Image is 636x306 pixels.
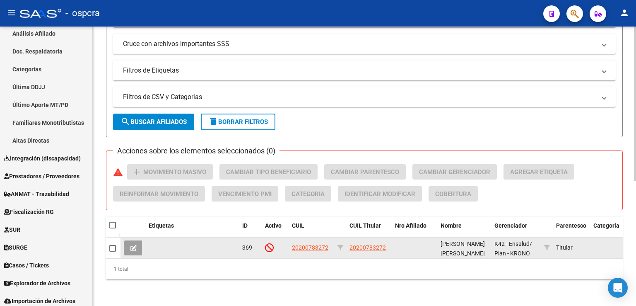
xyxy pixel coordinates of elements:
mat-panel-title: Filtros de CSV y Categorias [123,92,596,102]
button: Buscar Afiliados [113,114,194,130]
span: Borrar Filtros [208,118,268,126]
mat-expansion-panel-header: Filtros de CSV y Categorias [113,87,616,107]
span: Cambiar Parentesco [331,168,399,176]
mat-icon: search [120,117,130,126]
span: Agregar Etiqueta [510,168,568,176]
span: ANMAT - Trazabilidad [4,189,69,199]
mat-icon: warning [113,167,123,177]
mat-icon: delete [208,117,218,126]
span: Vencimiento PMI [218,190,272,198]
mat-expansion-panel-header: Filtros de Etiquetas [113,61,616,80]
span: Cambiar Tipo Beneficiario [226,168,311,176]
span: Categoria [593,222,619,229]
span: ID [242,222,248,229]
button: Categoria [285,186,331,202]
button: Cobertura [429,186,478,202]
span: Etiquetas [149,222,174,229]
span: Fiscalización RG [4,207,54,216]
button: Cambiar Tipo Beneficiario [219,164,318,180]
datatable-header-cell: Gerenciador [491,217,541,244]
span: Movimiento Masivo [143,168,206,176]
span: [PERSON_NAME] [PERSON_NAME] [441,240,485,257]
span: CUIL [292,222,304,229]
span: Reinformar Movimiento [120,190,198,198]
button: Vencimiento PMI [212,186,278,202]
span: Nro Afiliado [395,222,426,229]
button: Cambiar Gerenciador [412,164,497,180]
button: Cambiar Parentesco [324,164,406,180]
span: Titular [556,244,573,251]
mat-panel-title: Cruce con archivos importantes SSS [123,39,596,49]
mat-icon: person [619,8,629,18]
mat-icon: add [132,167,142,177]
span: / Plan - KRONO PLUS [494,240,532,266]
datatable-header-cell: Etiquetas [145,217,239,244]
span: Nombre [441,222,462,229]
span: Parentesco [556,222,586,229]
span: Casos / Tickets [4,261,49,270]
span: Cambiar Gerenciador [419,168,490,176]
span: - ospcra [65,4,100,22]
span: Prestadores / Proveedores [4,172,79,181]
datatable-header-cell: Categoria [590,217,623,244]
datatable-header-cell: ID [239,217,262,244]
button: Movimiento Masivo [127,164,213,180]
datatable-header-cell: CUIL [289,217,334,244]
button: Identificar Modificar [338,186,422,202]
button: Agregar Etiqueta [503,164,574,180]
span: Gerenciador [494,222,527,229]
datatable-header-cell: Nombre [437,217,491,244]
mat-icon: menu [7,8,17,18]
div: Open Intercom Messenger [608,278,628,298]
span: 20200783272 [292,244,328,251]
span: Explorador de Archivos [4,279,70,288]
span: Categoria [291,190,325,198]
datatable-header-cell: Activo [262,217,289,244]
span: Activo [265,222,282,229]
mat-expansion-panel-header: Cruce con archivos importantes SSS [113,34,616,54]
mat-panel-title: Filtros de Etiquetas [123,66,596,75]
h3: Acciones sobre los elementos seleccionados (0) [113,145,279,157]
span: Importación de Archivos [4,296,75,306]
span: SUR [4,225,20,234]
span: K42 - Ensalud [494,240,530,247]
span: 20200783272 [349,244,386,251]
datatable-header-cell: Parentesco [553,217,590,244]
datatable-header-cell: CUIL Titular [346,217,392,244]
span: Identificar Modificar [344,190,415,198]
span: Integración (discapacidad) [4,154,81,163]
button: Reinformar Movimiento [113,186,205,202]
datatable-header-cell: Nro Afiliado [392,217,437,244]
span: 369 [242,244,252,251]
span: Buscar Afiliados [120,118,187,126]
span: Cobertura [435,190,471,198]
button: Borrar Filtros [201,114,275,130]
span: CUIL Titular [349,222,381,229]
div: 1 total [106,259,623,279]
span: SURGE [4,243,27,252]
